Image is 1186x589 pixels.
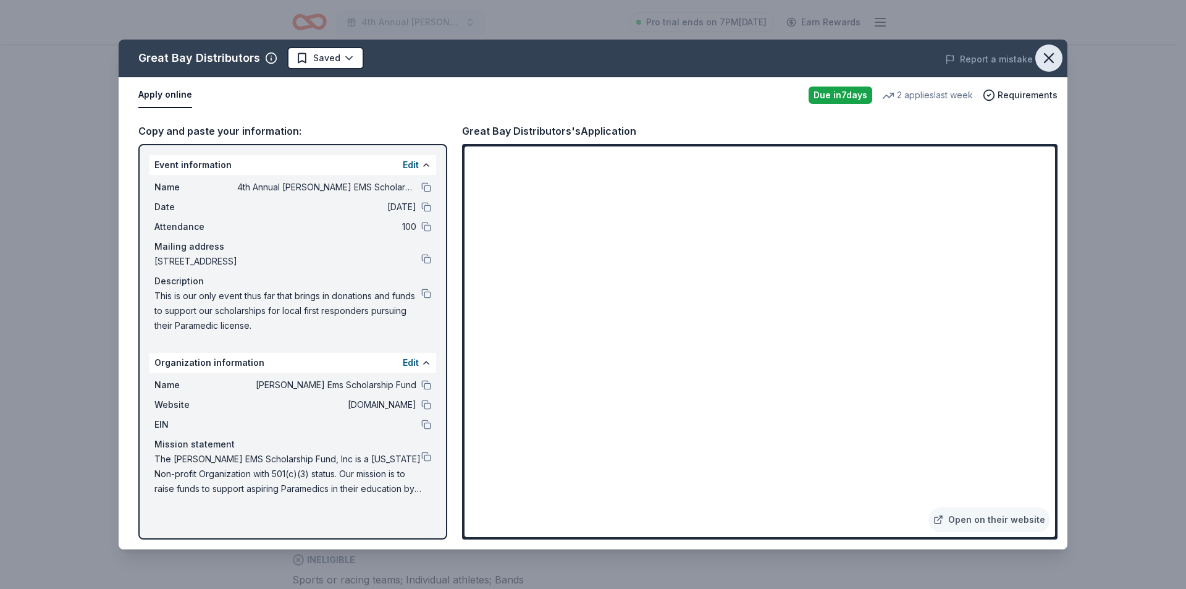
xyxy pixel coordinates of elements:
span: Requirements [998,88,1058,103]
button: Edit [403,158,419,172]
div: Organization information [149,353,436,373]
button: Saved [287,47,364,69]
a: Open on their website [928,507,1050,532]
div: Mailing address [154,239,431,254]
span: 4th Annual [PERSON_NAME] EMS Scholarship Golf Tournament [237,180,416,195]
span: EIN [154,417,237,432]
span: 100 [237,219,416,234]
span: [DATE] [237,200,416,214]
button: Report a mistake [945,52,1033,67]
span: Website [154,397,237,412]
div: Event information [149,155,436,175]
div: Mission statement [154,437,431,452]
span: Date [154,200,237,214]
div: Description [154,274,431,289]
span: [STREET_ADDRESS] [154,254,421,269]
span: Name [154,180,237,195]
div: 2 applies last week [882,88,973,103]
div: Copy and paste your information: [138,123,447,139]
button: Apply online [138,82,192,108]
div: Great Bay Distributors [138,48,260,68]
span: Name [154,378,237,392]
button: Edit [403,355,419,370]
span: Saved [313,51,340,66]
div: Due in 7 days [809,87,872,104]
div: Great Bay Distributors's Application [462,123,636,139]
span: The [PERSON_NAME] EMS Scholarship Fund, Inc is a [US_STATE] Non-profit Organization with 501(c)(3... [154,452,421,496]
span: [DOMAIN_NAME] [237,397,416,412]
span: [PERSON_NAME] Ems Scholarship Fund [237,378,416,392]
span: Attendance [154,219,237,234]
button: Requirements [983,88,1058,103]
span: This is our only event thus far that brings in donations and funds to support our scholarships fo... [154,289,421,333]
